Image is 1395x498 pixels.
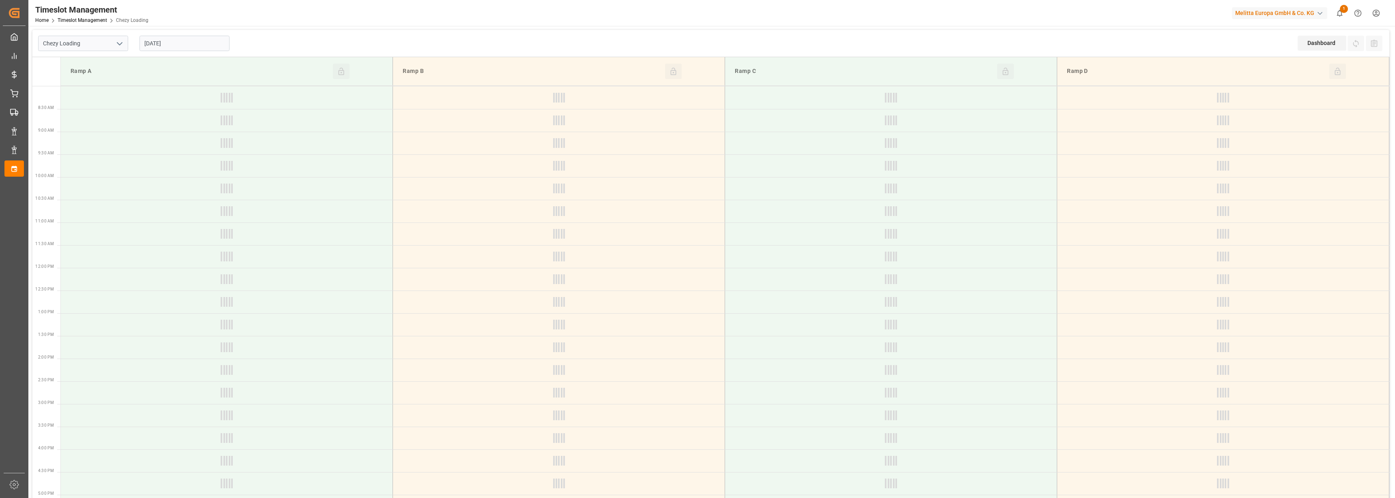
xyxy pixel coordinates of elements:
[35,196,54,201] span: 10:30 AM
[1232,7,1327,19] div: Melitta Europa GmbH & Co. KG
[399,64,665,79] div: Ramp B
[1298,36,1346,51] div: Dashboard
[1340,5,1348,13] span: 1
[38,151,54,155] span: 9:30 AM
[38,400,54,405] span: 3:00 PM
[35,264,54,269] span: 12:00 PM
[732,64,997,79] div: Ramp C
[1331,4,1349,22] button: show 1 new notifications
[38,105,54,110] span: 8:30 AM
[38,446,54,450] span: 4:00 PM
[38,423,54,427] span: 3:30 PM
[1064,64,1329,79] div: Ramp D
[38,332,54,337] span: 1:30 PM
[35,173,54,178] span: 10:00 AM
[38,310,54,314] span: 1:00 PM
[38,468,54,473] span: 4:30 PM
[35,4,148,16] div: Timeslot Management
[38,128,54,133] span: 9:00 AM
[1349,4,1367,22] button: Help Center
[38,36,128,51] input: Type to search/select
[35,17,49,23] a: Home
[38,491,54,496] span: 5:00 PM
[58,17,107,23] a: Timeslot Management
[113,37,125,50] button: open menu
[35,219,54,223] span: 11:00 AM
[67,64,333,79] div: Ramp A
[38,355,54,359] span: 2:00 PM
[35,242,54,246] span: 11:30 AM
[139,36,230,51] input: DD-MM-YYYY
[38,378,54,382] span: 2:30 PM
[35,287,54,291] span: 12:30 PM
[1232,5,1331,21] button: Melitta Europa GmbH & Co. KG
